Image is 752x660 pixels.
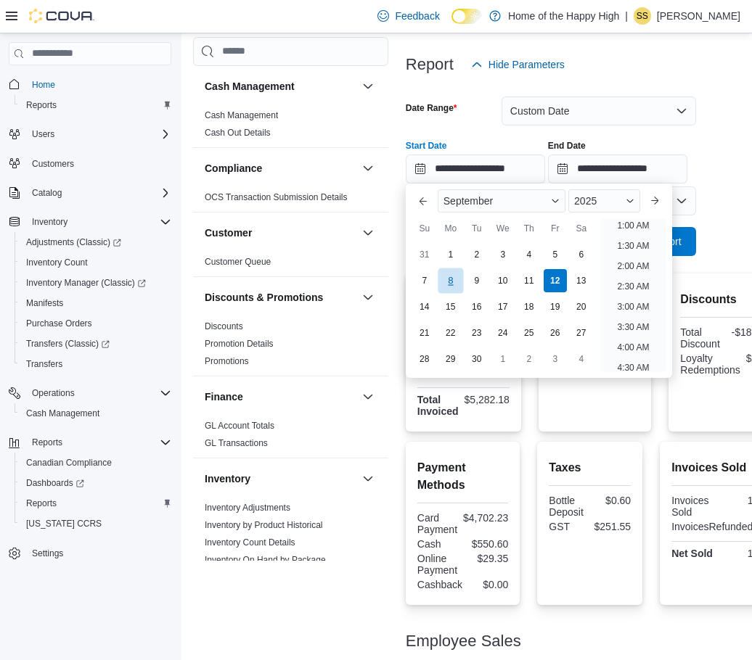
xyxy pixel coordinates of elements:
button: Inventory Count [15,252,177,273]
div: day-31 [413,243,436,266]
div: day-15 [439,295,462,318]
span: September [444,195,493,207]
div: $29.35 [466,553,509,564]
div: day-5 [544,243,567,266]
div: day-2 [518,347,541,371]
div: day-26 [544,321,567,345]
a: Dashboards [15,473,177,493]
strong: Total Invoiced [417,394,459,417]
div: day-25 [518,321,541,345]
span: Customers [32,158,74,170]
h3: Finance [205,389,243,403]
span: Inventory On Hand by Package [205,553,326,565]
span: Reports [20,96,171,114]
a: Adjustments (Classic) [20,234,127,251]
h3: Cash Management [205,78,295,93]
div: day-23 [465,321,489,345]
label: Date Range [406,102,457,114]
button: Customers [3,153,177,174]
a: Home [26,76,61,94]
p: | [625,7,628,25]
span: [US_STATE] CCRS [26,518,102,529]
div: day-3 [491,243,515,266]
div: Loyalty Redemptions [680,352,740,376]
span: Inventory Count Details [205,536,295,548]
h3: Report [406,56,454,73]
div: day-29 [439,347,462,371]
button: Users [3,124,177,144]
button: Canadian Compliance [15,453,177,473]
input: Press the down key to enter a popover containing a calendar. Press the escape key to close the po... [406,154,545,183]
button: Custom Date [502,96,696,125]
span: Purchase Orders [20,315,171,332]
div: $0.00 [468,579,508,590]
a: Transfers (Classic) [20,335,115,352]
div: Cashback [417,579,462,590]
a: Adjustments (Classic) [15,232,177,252]
div: day-14 [413,295,436,318]
span: Dashboards [26,477,84,489]
button: Settings [3,543,177,564]
span: Feedback [395,9,439,23]
li: 3:30 AM [611,318,655,336]
strong: Net Sold [671,548,713,559]
span: 2025 [574,195,597,207]
div: day-8 [438,268,463,293]
li: 4:30 AM [611,359,655,376]
div: day-16 [465,295,489,318]
div: day-30 [465,347,489,371]
span: Operations [32,387,75,399]
span: Manifests [20,294,171,312]
div: Button. Open the year selector. 2025 is currently selected. [568,189,640,213]
span: Inventory Count [26,257,88,268]
button: Home [3,74,177,95]
a: Inventory Manager (Classic) [15,273,177,293]
div: Finance [193,416,388,457]
div: Cash Management [193,106,388,147]
a: Cash Management [20,405,105,422]
li: 4:00 AM [611,339,655,356]
div: Compliance [193,188,388,211]
a: Discounts [205,321,243,331]
span: Promotion Details [205,337,274,349]
div: $5,282.18 [465,394,510,405]
div: Button. Open the month selector. September is currently selected. [438,189,565,213]
div: September, 2025 [412,242,594,372]
div: day-18 [518,295,541,318]
span: Home [26,75,171,94]
a: Promotion Details [205,338,274,348]
div: $4,702.23 [463,512,508,524]
a: Inventory Count Details [205,537,295,547]
a: GL Account Totals [205,420,274,430]
button: Inventory [26,213,73,231]
button: Inventory [205,471,356,485]
li: 3:00 AM [611,298,655,315]
span: Cash Out Details [205,126,271,138]
button: Operations [3,383,177,403]
a: Customer Queue [205,256,271,266]
span: Dark Mode [451,24,452,25]
a: Inventory Manager (Classic) [20,274,152,292]
li: 1:30 AM [611,237,655,255]
span: Cash Management [20,405,171,422]
div: $251.55 [593,521,631,532]
button: Finance [205,389,356,403]
button: Discounts & Promotions [359,288,377,305]
button: Transfers [15,354,177,374]
span: Manifests [26,297,63,309]
span: OCS Transaction Submission Details [205,191,348,202]
div: Invoices Sold [671,495,715,518]
div: Su [413,217,436,240]
span: Promotions [205,355,249,366]
span: GL Account Totals [205,419,274,431]
li: 1:00 AM [611,217,655,234]
span: Users [32,128,54,140]
label: Start Date [406,140,447,152]
li: 2:30 AM [611,278,655,295]
div: day-20 [570,295,593,318]
div: day-4 [518,243,541,266]
div: day-27 [570,321,593,345]
a: Canadian Compliance [20,454,118,471]
button: Open list of options [676,195,687,207]
div: day-2 [465,243,489,266]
